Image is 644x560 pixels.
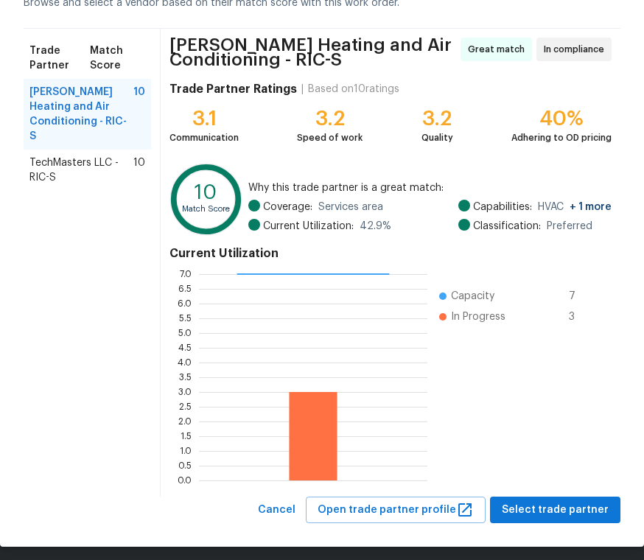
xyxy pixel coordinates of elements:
[178,416,192,425] text: 2.0
[180,446,192,455] text: 1.0
[451,309,505,324] span: In Progress
[29,85,133,144] span: [PERSON_NAME] Heating and Air Conditioning - RIC-S
[178,357,192,366] text: 4.0
[258,501,295,519] span: Cancel
[318,501,474,519] span: Open trade partner profile
[570,202,612,212] span: + 1 more
[569,289,592,304] span: 7
[90,43,145,73] span: Match Score
[181,431,192,440] text: 1.5
[297,82,308,97] div: |
[421,111,453,126] div: 3.2
[360,219,391,234] span: 42.9 %
[511,111,612,126] div: 40%
[179,402,192,410] text: 2.5
[29,155,133,185] span: TechMasters LLC - RIC-S
[544,42,610,57] span: In compliance
[297,130,363,145] div: Speed of work
[502,501,609,519] span: Select trade partner
[179,313,192,322] text: 5.5
[169,130,239,145] div: Communication
[182,205,230,213] text: Match Score
[297,111,363,126] div: 3.2
[178,387,192,396] text: 3.0
[569,309,592,324] span: 3
[169,38,456,67] span: [PERSON_NAME] Heating and Air Conditioning - RIC-S
[547,219,592,234] span: Preferred
[133,85,145,144] span: 10
[29,43,90,73] span: Trade Partner
[169,111,239,126] div: 3.1
[490,497,620,524] button: Select trade partner
[306,497,486,524] button: Open trade partner profile
[468,42,531,57] span: Great match
[308,82,399,97] div: Based on 10 ratings
[451,289,494,304] span: Capacity
[179,372,192,381] text: 3.5
[248,181,612,195] span: Why this trade partner is a great match:
[180,269,192,278] text: 7.0
[538,200,612,214] span: HVAC
[263,200,312,214] span: Coverage:
[473,219,541,234] span: Classification:
[318,200,383,214] span: Services area
[169,246,612,261] h4: Current Utilization
[178,343,192,351] text: 4.5
[263,219,354,234] span: Current Utilization:
[195,183,217,203] text: 10
[511,130,612,145] div: Adhering to OD pricing
[252,497,301,524] button: Cancel
[178,298,192,307] text: 6.0
[178,475,192,484] text: 0.0
[133,155,145,185] span: 10
[178,284,192,293] text: 6.5
[473,200,532,214] span: Capabilities:
[169,82,297,97] h4: Trade Partner Ratings
[178,461,192,469] text: 0.5
[178,328,192,337] text: 5.0
[421,130,453,145] div: Quality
